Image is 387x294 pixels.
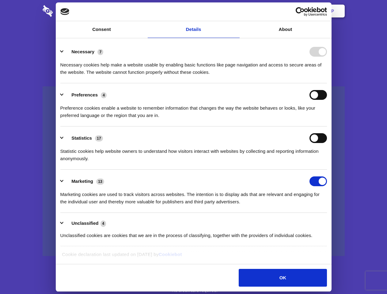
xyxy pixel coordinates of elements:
button: Preferences (4) [60,90,111,100]
a: Login [278,2,305,21]
label: Marketing [71,179,93,184]
div: Necessary cookies help make a website usable by enabling basic functions like page navigation and... [60,57,327,76]
a: Consent [56,21,148,38]
label: Preferences [71,92,98,97]
label: Necessary [71,49,94,54]
span: 4 [101,92,107,98]
div: Statistic cookies help website owners to understand how visitors interact with websites by collec... [60,143,327,162]
span: 4 [101,221,106,227]
img: logo [60,8,70,15]
label: Statistics [71,135,92,141]
div: Preference cookies enable a website to remember information that changes the way the website beha... [60,100,327,119]
button: Unclassified (4) [60,220,110,227]
span: 17 [95,135,103,141]
button: OK [239,269,327,287]
button: Necessary (7) [60,47,107,57]
a: Details [148,21,240,38]
a: Wistia video thumbnail [43,86,345,256]
div: Cookie declaration last updated on [DATE] by [57,251,330,263]
a: Usercentrics Cookiebot - opens in a new window [273,7,327,16]
h1: Eliminate Slack Data Loss. [43,28,345,50]
a: Cookiebot [159,252,182,257]
div: Marketing cookies are used to track visitors across websites. The intention is to display ads tha... [60,186,327,205]
div: Unclassified cookies are cookies that we are in the process of classifying, together with the pro... [60,227,327,239]
a: About [240,21,332,38]
span: 7 [97,49,103,55]
img: logo-wordmark-white-trans-d4663122ce5f474addd5e946df7df03e33cb6a1c49d2221995e7729f52c070b2.svg [43,5,95,17]
h4: Auto-redaction of sensitive data, encrypted data sharing and self-destructing private chats. Shar... [43,56,345,76]
button: Statistics (17) [60,133,107,143]
a: Pricing [180,2,207,21]
span: 13 [96,179,104,185]
a: Contact [249,2,277,21]
button: Marketing (13) [60,176,108,186]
